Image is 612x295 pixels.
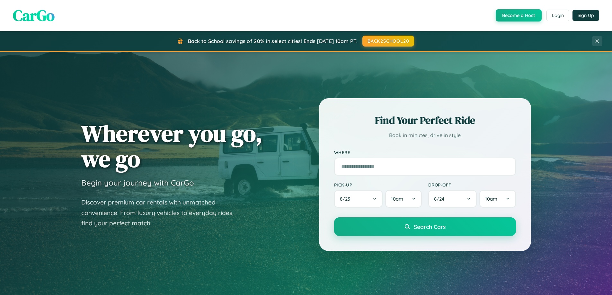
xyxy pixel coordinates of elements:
button: 8/24 [428,190,477,208]
button: 10am [385,190,421,208]
label: Drop-off [428,182,516,187]
button: Become a Host [496,9,542,22]
span: Back to School savings of 20% in select cities! Ends [DATE] 10am PT. [188,38,358,44]
h2: Find Your Perfect Ride [334,113,516,127]
span: CarGo [13,5,55,26]
h3: Begin your journey with CarGo [81,178,194,187]
label: Where [334,150,516,155]
span: 10am [391,196,403,202]
button: 10am [479,190,516,208]
button: BACK2SCHOOL20 [362,36,414,47]
span: 8 / 23 [340,196,353,202]
p: Book in minutes, drive in style [334,131,516,140]
label: Pick-up [334,182,422,187]
p: Discover premium car rentals with unmatched convenience. From luxury vehicles to everyday rides, ... [81,197,242,229]
button: Sign Up [572,10,599,21]
span: Search Cars [414,223,446,230]
button: Login [546,10,569,21]
span: 8 / 24 [434,196,448,202]
h1: Wherever you go, we go [81,121,262,171]
button: Search Cars [334,217,516,236]
span: 10am [485,196,497,202]
button: 8/23 [334,190,383,208]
